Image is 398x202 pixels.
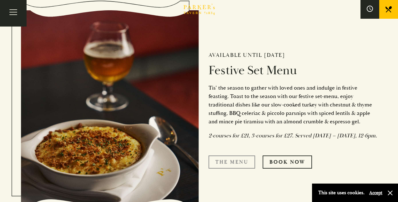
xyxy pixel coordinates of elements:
[318,188,365,197] p: This site uses cookies.
[209,132,377,139] em: 2-courses for £21, 3-courses for £27. Served [DATE] – [DATE], 12-6pm.
[369,190,382,196] button: Accept
[209,155,255,169] a: The Menu
[209,63,377,78] h2: Festive Set Menu
[387,190,393,196] button: Close and accept
[263,155,312,169] a: Book Now
[209,52,377,59] h2: Available until [DATE]
[209,84,377,126] p: Tis’ the season to gather with loved ones and indulge in festive feasting. Toast to the season wi...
